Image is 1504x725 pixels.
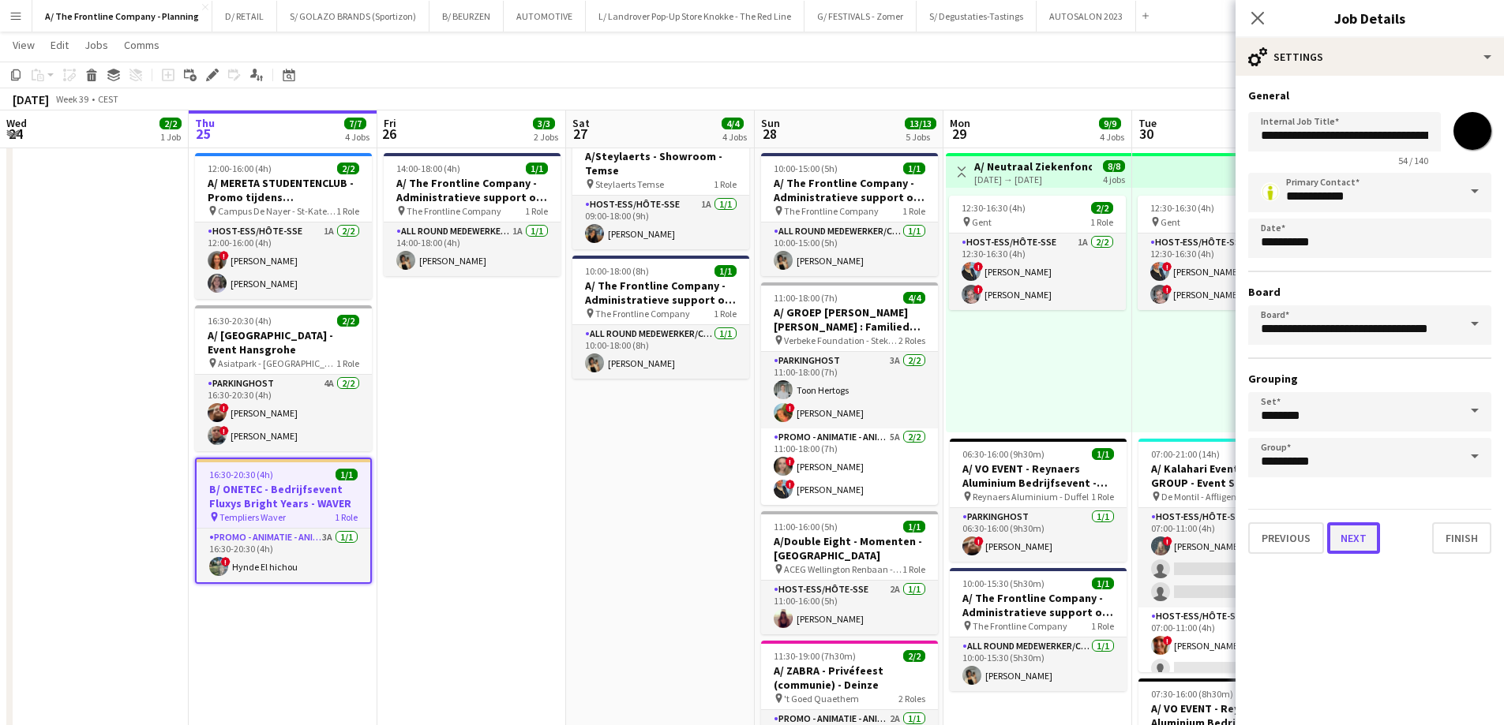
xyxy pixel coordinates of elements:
div: 4 Jobs [345,131,369,143]
span: 16:30-20:30 (4h) [208,315,272,327]
span: 4/4 [903,292,925,304]
span: ! [974,536,984,546]
span: ! [786,457,795,466]
span: 12:30-16:30 (4h) [962,202,1026,214]
span: Sun [761,116,780,130]
span: 10:00-15:30 (5h30m) [962,577,1045,589]
h3: A/Double Eight - Momenten - [GEOGRAPHIC_DATA] [761,534,938,562]
h3: A/ The Frontline Company - Administratieve support op TFC Kantoor [384,176,561,204]
button: Previous [1248,522,1324,554]
div: 4 jobs [1103,172,1125,185]
app-card-role: Parkinghost1/106:30-16:00 (9h30m)![PERSON_NAME] [950,508,1127,562]
button: G/ FESTIVALS - Zomer [805,1,917,32]
span: View [13,38,35,52]
a: Edit [44,35,75,55]
span: Campus De Nayer - St-Katelijne Waver [218,205,336,217]
span: The Frontline Company [784,205,879,217]
app-card-role: Promo - Animatie - Animation5A2/211:00-18:00 (7h)![PERSON_NAME]![PERSON_NAME] [761,428,938,505]
span: 4/4 [722,118,744,129]
span: 1 Role [714,178,737,190]
div: 10:00-18:00 (8h)1/1A/ The Frontline Company - Administratieve support op TFC Kantoor The Frontlin... [572,256,749,379]
span: Sat [572,116,590,130]
span: The Frontline Company [973,620,1067,632]
div: 5 Jobs [906,131,936,143]
span: 26 [381,125,396,143]
span: The Frontline Company [407,205,501,217]
span: 1 Role [1091,491,1114,503]
span: ! [219,251,229,260]
h3: Grouping [1248,372,1491,386]
app-job-card: 12:30-16:30 (4h)2/2 Gent1 RoleHost-ess/Hôte-sse1A2/212:30-16:30 (4h)![PERSON_NAME]![PERSON_NAME] [1138,196,1315,310]
span: 10:00-18:00 (8h) [585,265,649,277]
app-card-role: Parkinghost3A2/211:00-18:00 (7h)Toon Hertogs![PERSON_NAME] [761,352,938,428]
span: 06:30-16:00 (9h30m) [962,448,1045,460]
a: Comms [118,35,166,55]
button: S/ GOLAZO BRANDS (Sportizon) [277,1,429,32]
app-card-role: Host-ess/Hôte-sse1A2/212:30-16:30 (4h)![PERSON_NAME]![PERSON_NAME] [1138,234,1315,310]
span: 2/2 [337,163,359,174]
app-job-card: 10:00-15:30 (5h30m)1/1A/ The Frontline Company - Administratieve support op TFC Kantoor The Front... [950,568,1127,691]
span: Templiers Waver [219,511,286,523]
app-card-role: All Round medewerker/collaborateur1/110:00-15:30 (5h30m)[PERSON_NAME] [950,637,1127,691]
span: 16:30-20:30 (4h) [209,469,273,480]
span: 2/2 [337,315,359,327]
div: 16:30-20:30 (4h)2/2A/ [GEOGRAPHIC_DATA] - Event Hansgrohe Asiatpark - [GEOGRAPHIC_DATA]1 RolePark... [195,305,372,451]
span: 27 [570,125,590,143]
span: Wed [6,116,27,130]
span: 9/9 [1099,118,1121,129]
span: 1 Role [525,205,548,217]
button: A/ The Frontline Company - Planning [32,1,212,32]
span: Tue [1138,116,1157,130]
span: ! [219,426,229,435]
app-card-role: Promo - Animatie - Animation3A1/116:30-20:30 (4h)!Hynde El hichou [197,529,370,582]
span: ! [1162,285,1172,294]
div: 1 Job [160,131,181,143]
span: ! [1163,536,1172,546]
span: ! [1162,262,1172,271]
span: Week 39 [52,93,92,105]
app-job-card: 06:30-16:00 (9h30m)1/1A/ VO EVENT - Reynaers Aluminium Bedrijfsevent - PARKING LEVERANCIERS - 29/... [950,439,1127,562]
h3: A/ The Frontline Company - Administratieve support op TFC Kantoor [572,278,749,307]
span: 1 Role [1091,620,1114,632]
a: Jobs [78,35,114,55]
div: 4 Jobs [722,131,747,143]
span: 14:00-18:00 (4h) [396,163,460,174]
app-card-role: Host-ess/Hôte-sse Onthaal-Accueill1A1/307:00-11:00 (4h)![PERSON_NAME] [1138,508,1315,607]
a: View [6,35,41,55]
span: 07:00-21:00 (14h) [1151,448,1220,460]
span: Gent [972,216,992,228]
span: 30 [1136,125,1157,143]
div: 11:00-18:00 (7h)4/4A/ GROEP [PERSON_NAME] [PERSON_NAME] : Familiedag - [PERSON_NAME] Foundation S... [761,282,938,505]
h3: A/ VO EVENT - Reynaers Aluminium Bedrijfsevent - PARKING LEVERANCIERS - 29/09 tem 06/10 [950,462,1127,490]
span: 1/1 [714,265,737,277]
div: 09:00-18:00 (9h)1/1A/Steylaerts - Showroom - Temse Steylaerts Temse1 RoleHost-ess/Hôte-sse1A1/109... [572,126,749,249]
span: 1 Role [714,308,737,320]
span: Edit [51,38,69,52]
span: Thu [195,116,215,130]
app-job-card: 11:00-16:00 (5h)1/1A/Double Eight - Momenten - [GEOGRAPHIC_DATA] ACEG Wellington Renbaan - [GEOGR... [761,511,938,634]
span: Asiatpark - [GEOGRAPHIC_DATA] [218,357,336,369]
span: 1/1 [336,469,358,480]
app-job-card: 14:00-18:00 (4h)1/1A/ The Frontline Company - Administratieve support op TFC Kantoor The Frontlin... [384,153,561,276]
span: 54 / 140 [1386,155,1441,166]
app-job-card: 12:00-16:00 (4h)2/2A/ MERETA STUDENTENCLUB - Promo tijdens wervingsnamiddag - Campus de [GEOGRAPH... [195,153,372,299]
span: 3/3 [533,118,555,129]
span: 2 Roles [898,693,925,704]
button: Next [1327,522,1380,554]
span: 11:30-19:00 (7h30m) [774,650,856,662]
span: ! [1163,636,1172,645]
span: Reynaers Aluminium - Duffel [973,491,1089,503]
span: 11:00-16:00 (5h) [774,521,838,533]
span: 12:00-16:00 (4h) [208,163,272,174]
span: Gent [1161,216,1180,228]
div: CEST [98,93,118,105]
app-card-role: Parkinghost4A2/216:30-20:30 (4h)![PERSON_NAME]![PERSON_NAME] [195,375,372,451]
app-job-card: 12:30-16:30 (4h)2/2 Gent1 RoleHost-ess/Hôte-sse1A2/212:30-16:30 (4h)![PERSON_NAME]![PERSON_NAME] [949,196,1126,310]
div: 4 Jobs [1100,131,1124,143]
